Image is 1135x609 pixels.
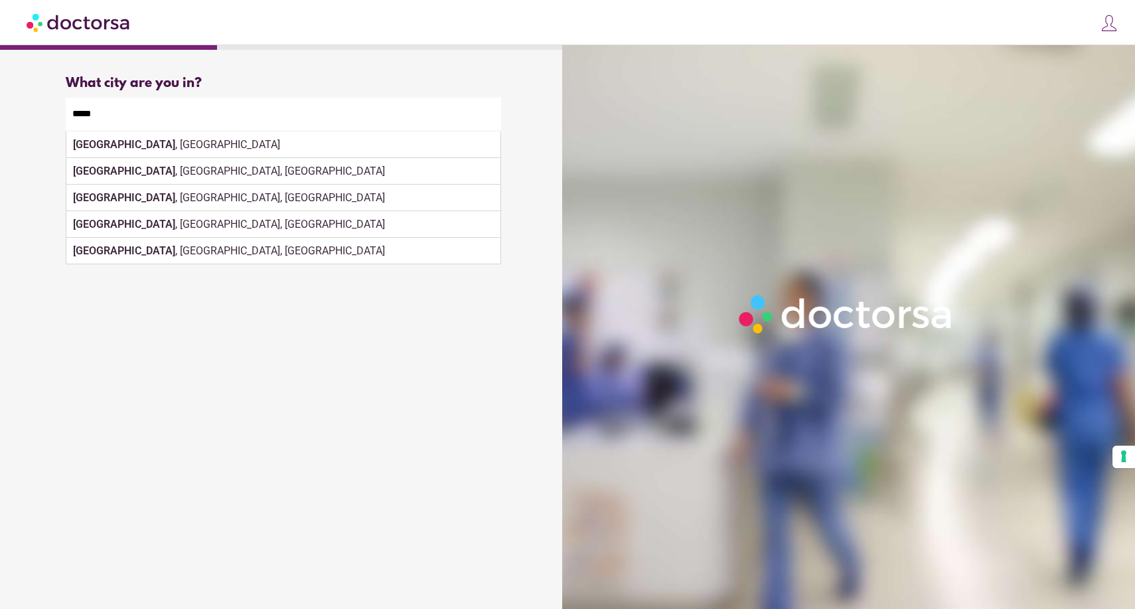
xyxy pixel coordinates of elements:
div: , [GEOGRAPHIC_DATA], [GEOGRAPHIC_DATA] [66,158,500,185]
strong: [GEOGRAPHIC_DATA] [73,138,175,151]
div: , [GEOGRAPHIC_DATA] [66,131,500,158]
img: Logo-Doctorsa-trans-White-partial-flat.png [733,289,960,339]
strong: [GEOGRAPHIC_DATA] [73,244,175,257]
button: Your consent preferences for tracking technologies [1112,446,1135,468]
button: Continue [428,203,501,236]
strong: [GEOGRAPHIC_DATA] [73,191,175,204]
strong: [GEOGRAPHIC_DATA] [73,218,175,230]
div: , [GEOGRAPHIC_DATA], [GEOGRAPHIC_DATA] [66,211,500,238]
img: icons8-customer-100.png [1100,14,1118,33]
div: What city are you in? [66,76,501,91]
div: , [GEOGRAPHIC_DATA], [GEOGRAPHIC_DATA] [66,185,500,211]
div: Make sure the city you pick is where you need assistance. [66,130,501,159]
img: Doctorsa.com [27,7,131,37]
strong: [GEOGRAPHIC_DATA] [73,165,175,177]
div: , [GEOGRAPHIC_DATA], [GEOGRAPHIC_DATA] [66,238,500,264]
